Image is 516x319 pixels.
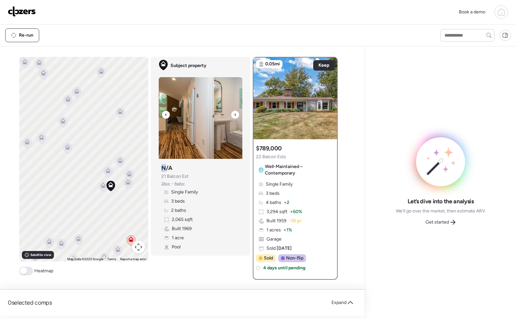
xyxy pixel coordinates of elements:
span: Garage [266,236,282,243]
span: Map Data ©2025 Google [67,257,103,261]
span: Heatmap [34,268,53,274]
h3: N/A [161,164,172,172]
span: Book a demo [459,9,485,15]
span: + 2 [284,199,289,206]
img: Logo [8,6,36,17]
span: 0 selected comps [8,299,52,307]
span: Get started [426,219,449,226]
img: Google [21,253,42,261]
span: 22 Balcon Ests [256,154,286,160]
span: Sold [266,245,292,252]
span: Realtor [174,181,185,186]
span: 0.05mi [265,61,280,67]
span: 3 beds [171,198,185,205]
span: 21 Balcon Est [161,173,188,180]
span: Satellite view [30,252,51,258]
a: Open this area in Google Maps (opens a new window) [21,253,42,261]
span: Built 1969 [172,226,192,232]
span: Well-Maintained – Contemporary [265,163,332,176]
span: 2,065 sqft [172,216,193,223]
span: We’ll go over the market, then estimate ARV [396,208,485,214]
span: 3,294 sqft [266,209,287,215]
span: Keep [318,62,329,69]
span: 1 acre [172,235,184,241]
span: Let’s dive into the analysis [408,197,474,205]
span: Zillow [161,181,170,186]
span: Expand [331,299,347,306]
a: Report a map error [120,257,146,261]
span: 1 acres [266,227,281,233]
span: Built 1959 [266,218,286,224]
span: + 60% [290,209,302,215]
span: • [171,181,173,186]
a: Terms (opens in new tab) [107,257,116,261]
span: Single Family [266,181,293,188]
span: Pool [172,244,181,250]
span: [DATE] [276,245,292,251]
span: Non-flip [286,255,303,261]
span: 2 baths [171,207,186,214]
button: Map camera controls [132,241,145,254]
span: 4 baths [266,199,281,206]
span: Subject property [170,62,206,69]
span: Single Family [171,189,198,195]
h3: $789,000 [256,144,282,152]
span: + 1% [283,227,292,233]
span: Sold [264,255,273,261]
span: 3 beds [266,190,280,197]
span: -10 yr [289,218,301,224]
span: 4 days until pending [263,265,305,271]
span: Re-run [19,32,33,39]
